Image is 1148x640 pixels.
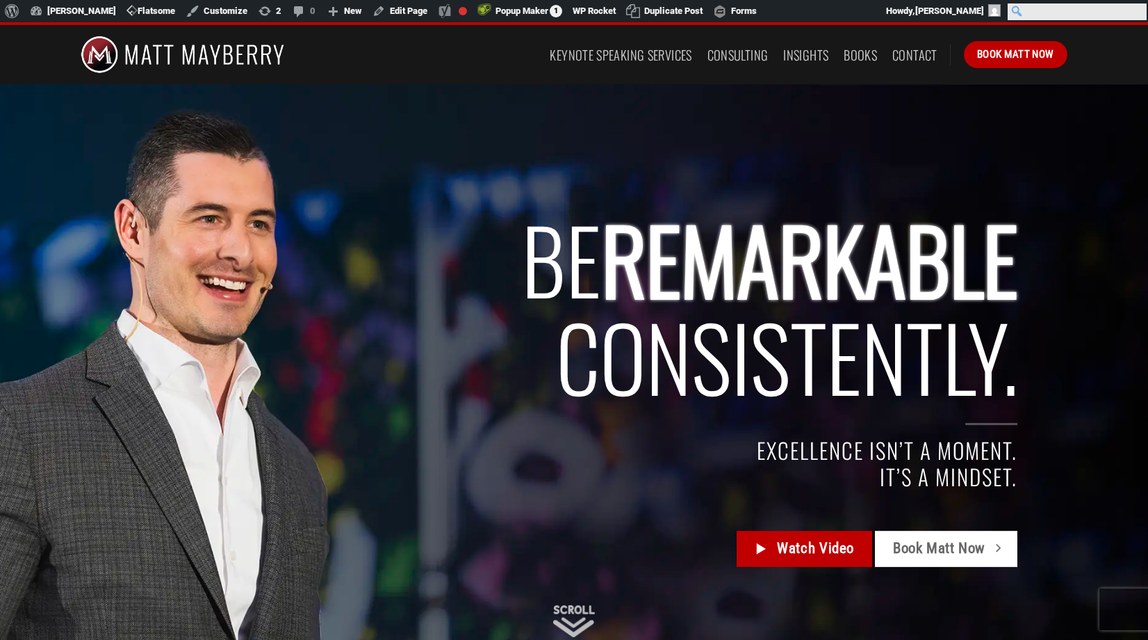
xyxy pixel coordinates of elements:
[977,46,1054,63] span: Book Matt Now
[550,42,691,67] a: Keynote Speaking Services
[553,605,595,637] img: Scroll Down
[556,290,1017,422] span: Consistently.
[601,193,1017,324] span: REMARKABLE
[844,42,877,67] a: Books
[707,42,769,67] a: Consulting
[459,7,467,15] div: Focus keyphrase not set
[893,538,985,561] span: Book Matt Now
[191,210,1017,406] h2: BE
[964,41,1067,67] a: Book Matt Now
[81,25,284,84] img: Matt Mayberry
[191,464,1017,490] h4: IT’S A MINDSET.
[875,531,1017,568] a: Book Matt Now
[915,6,984,16] span: [PERSON_NAME]
[550,5,562,17] span: 1
[892,42,937,67] a: Contact
[191,438,1017,464] h4: EXCELLENCE ISN’T A MOMENT.
[783,42,828,67] a: Insights
[737,531,872,568] a: Watch Video
[777,538,854,561] span: Watch Video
